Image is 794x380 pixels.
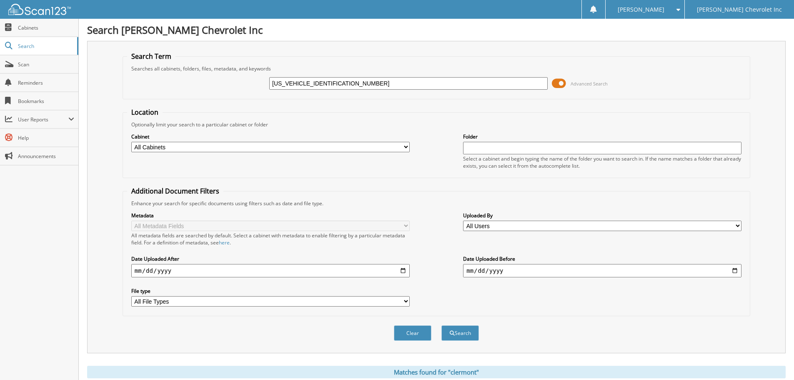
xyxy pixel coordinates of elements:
[131,287,410,294] label: File type
[463,255,741,262] label: Date Uploaded Before
[127,108,163,117] legend: Location
[18,79,74,86] span: Reminders
[463,212,741,219] label: Uploaded By
[131,232,410,246] div: All metadata fields are searched by default. Select a cabinet with metadata to enable filtering b...
[127,186,223,196] legend: Additional Document Filters
[18,61,74,68] span: Scan
[127,121,746,128] div: Optionally limit your search to a particular cabinet or folder
[131,133,410,140] label: Cabinet
[127,200,746,207] div: Enhance your search for specific documents using filters such as date and file type.
[463,133,741,140] label: Folder
[18,98,74,105] span: Bookmarks
[18,134,74,141] span: Help
[441,325,479,341] button: Search
[131,264,410,277] input: start
[571,81,608,87] span: Advanced Search
[18,43,73,50] span: Search
[127,52,175,61] legend: Search Term
[394,325,431,341] button: Clear
[131,255,410,262] label: Date Uploaded After
[697,7,782,12] span: [PERSON_NAME] Chevrolet Inc
[463,264,741,277] input: end
[131,212,410,219] label: Metadata
[618,7,664,12] span: [PERSON_NAME]
[752,340,794,380] iframe: Chat Widget
[87,23,786,37] h1: Search [PERSON_NAME] Chevrolet Inc
[87,366,786,378] div: Matches found for "clermont"
[219,239,230,246] a: here
[18,116,68,123] span: User Reports
[18,24,74,31] span: Cabinets
[127,65,746,72] div: Searches all cabinets, folders, files, metadata, and keywords
[18,153,74,160] span: Announcements
[8,4,71,15] img: scan123-logo-white.svg
[463,155,741,169] div: Select a cabinet and begin typing the name of the folder you want to search in. If the name match...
